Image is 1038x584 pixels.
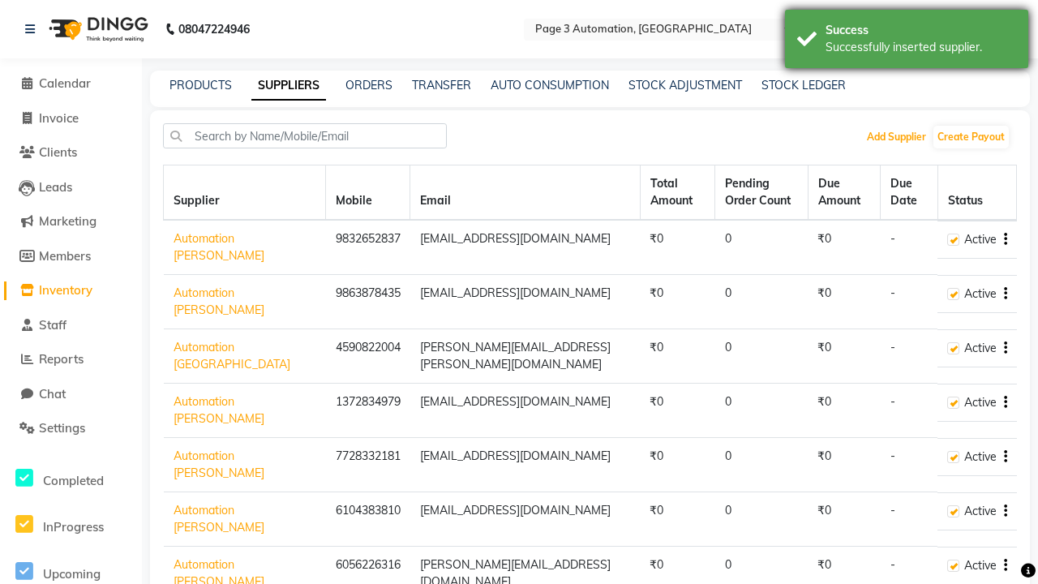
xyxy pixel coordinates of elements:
[39,248,91,264] span: Members
[4,247,138,266] a: Members
[326,329,410,384] td: 4590822004
[715,165,809,221] th: Pending Order Count
[881,492,938,547] td: -
[808,329,881,384] td: ₹0
[808,384,881,438] td: ₹0
[326,275,410,329] td: 9863878435
[43,473,104,488] span: Completed
[39,386,66,401] span: Chat
[174,340,290,371] a: Automation [GEOGRAPHIC_DATA]
[881,384,938,438] td: -
[4,419,138,438] a: Settings
[39,213,97,229] span: Marketing
[863,126,930,148] button: Add Supplier
[964,231,997,248] span: Active
[4,144,138,162] a: Clients
[410,275,641,329] td: [EMAIL_ADDRESS][DOMAIN_NAME]
[410,220,641,275] td: [EMAIL_ADDRESS][DOMAIN_NAME]
[326,438,410,492] td: 7728332181
[345,78,392,92] a: ORDERS
[326,220,410,275] td: 9832652837
[640,492,714,547] td: ₹0
[39,282,92,298] span: Inventory
[4,75,138,93] a: Calendar
[640,165,714,221] th: Total Amount
[640,384,714,438] td: ₹0
[174,394,264,426] a: Automation [PERSON_NAME]
[964,394,997,411] span: Active
[174,286,264,317] a: Automation [PERSON_NAME]
[39,351,84,367] span: Reports
[937,165,1016,221] th: Status
[715,384,809,438] td: 0
[41,6,152,52] img: logo
[808,492,881,547] td: ₹0
[715,438,809,492] td: 0
[881,438,938,492] td: -
[4,316,138,335] a: Staff
[491,78,609,92] a: AUTO CONSUMPTION
[326,165,410,221] th: Mobile
[964,286,997,303] span: Active
[640,275,714,329] td: ₹0
[4,109,138,128] a: Invoice
[4,178,138,197] a: Leads
[39,420,85,436] span: Settings
[808,220,881,275] td: ₹0
[640,438,714,492] td: ₹0
[39,144,77,160] span: Clients
[163,123,447,148] input: Search by Name/Mobile/Email
[174,503,264,535] a: Automation [PERSON_NAME]
[410,384,641,438] td: [EMAIL_ADDRESS][DOMAIN_NAME]
[410,329,641,384] td: [PERSON_NAME][EMAIL_ADDRESS][PERSON_NAME][DOMAIN_NAME]
[808,165,881,221] th: Due Amount
[715,220,809,275] td: 0
[174,231,264,263] a: Automation [PERSON_NAME]
[715,492,809,547] td: 0
[326,384,410,438] td: 1372834979
[640,220,714,275] td: ₹0
[178,6,250,52] b: 08047224946
[39,179,72,195] span: Leads
[410,438,641,492] td: [EMAIL_ADDRESS][DOMAIN_NAME]
[174,449,264,480] a: Automation [PERSON_NAME]
[964,340,997,357] span: Active
[881,220,938,275] td: -
[169,78,232,92] a: PRODUCTS
[881,329,938,384] td: -
[640,329,714,384] td: ₹0
[251,71,326,101] a: SUPPLIERS
[881,165,938,221] th: Due Date
[4,385,138,404] a: Chat
[964,449,997,466] span: Active
[933,126,1009,148] button: Create Payout
[826,22,1016,39] div: Success
[326,492,410,547] td: 6104383810
[4,213,138,231] a: Marketing
[39,317,66,333] span: Staff
[881,275,938,329] td: -
[715,329,809,384] td: 0
[964,557,997,574] span: Active
[715,275,809,329] td: 0
[410,165,641,221] th: Email
[164,165,326,221] th: Supplier
[4,350,138,369] a: Reports
[826,39,1016,56] div: Successfully inserted supplier.
[808,275,881,329] td: ₹0
[761,78,846,92] a: STOCK LEDGER
[43,519,104,535] span: InProgress
[808,438,881,492] td: ₹0
[39,75,91,91] span: Calendar
[410,492,641,547] td: [EMAIL_ADDRESS][DOMAIN_NAME]
[964,503,997,520] span: Active
[412,78,471,92] a: TRANSFER
[43,566,101,582] span: Upcoming
[39,110,79,126] span: Invoice
[4,281,138,300] a: Inventory
[628,78,742,92] a: STOCK ADJUSTMENT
